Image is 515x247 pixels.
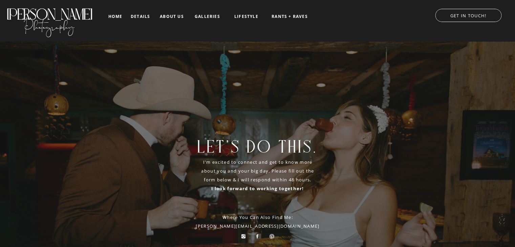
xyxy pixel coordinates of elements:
[194,213,321,230] p: Where you can also find me: [PERSON_NAME][EMAIL_ADDRESS][DOMAIN_NAME]
[195,158,320,201] p: I'm excited to connect and get to know more about you and your big day. Please fill out the form ...
[107,14,123,19] a: home
[99,137,416,150] h1: Let's do this.
[158,14,186,19] a: about us
[193,14,221,19] a: galleries
[6,5,93,17] a: [PERSON_NAME]
[229,14,263,19] a: LIFESTYLE
[6,13,93,36] a: Photography
[211,185,304,192] b: I look forward to working together!
[271,14,308,19] a: RANTS + RAVES
[428,11,508,18] a: GET IN TOUCH!
[131,14,150,18] a: details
